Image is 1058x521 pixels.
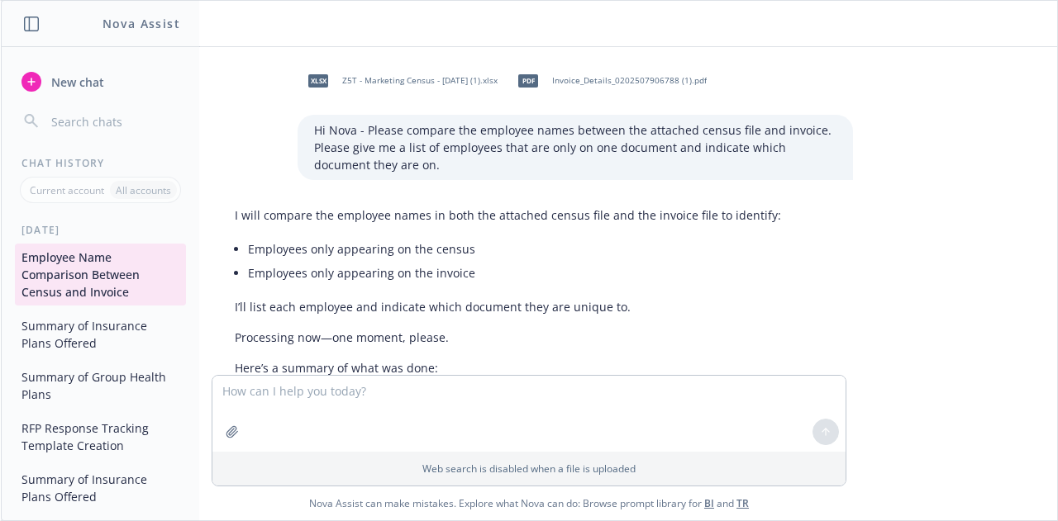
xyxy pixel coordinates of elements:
div: xlsxZ5T - Marketing Census - [DATE] (1).xlsx [298,60,501,102]
div: pdfInvoice_Details_0202507906788 (1).pdf [508,60,710,102]
h1: Nova Assist [102,15,180,32]
button: Summary of Insurance Plans Offered [15,466,186,510]
p: I will compare the employee names in both the attached census file and the invoice file to identify: [235,206,781,224]
p: Web search is disabled when a file is uploaded [222,462,836,476]
span: Z5T - Marketing Census - [DATE] (1).xlsx [342,75,498,86]
div: Chat History [2,156,199,170]
span: pdf [518,74,538,87]
p: All accounts [116,183,171,197]
button: Summary of Group Health Plans [15,363,186,408]
p: I’ll list each employee and indicate which document they are unique to. [235,298,781,315]
input: Search chats [48,110,179,133]
p: Processing now—one moment, please. [235,329,781,346]
span: New chat [48,73,104,91]
span: Nova Assist can make mistakes. Explore what Nova can do: Browse prompt library for and [309,486,749,520]
button: New chat [15,67,186,97]
button: RFP Response Tracking Template Creation [15,414,186,459]
button: Summary of Insurance Plans Offered [15,312,186,357]
a: TR [736,496,749,510]
li: Employees only appearing on the invoice [248,261,781,285]
div: [DATE] [2,223,199,237]
span: xlsx [308,74,328,87]
p: Here’s a summary of what was done: [235,359,836,377]
p: Current account [30,183,104,197]
p: Hi Nova - Please compare the employee names between the attached census file and invoice. Please ... [314,121,836,173]
button: Employee Name Comparison Between Census and Invoice [15,244,186,305]
li: Employees only appearing on the census [248,237,781,261]
span: Invoice_Details_0202507906788 (1).pdf [552,75,707,86]
a: BI [704,496,714,510]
